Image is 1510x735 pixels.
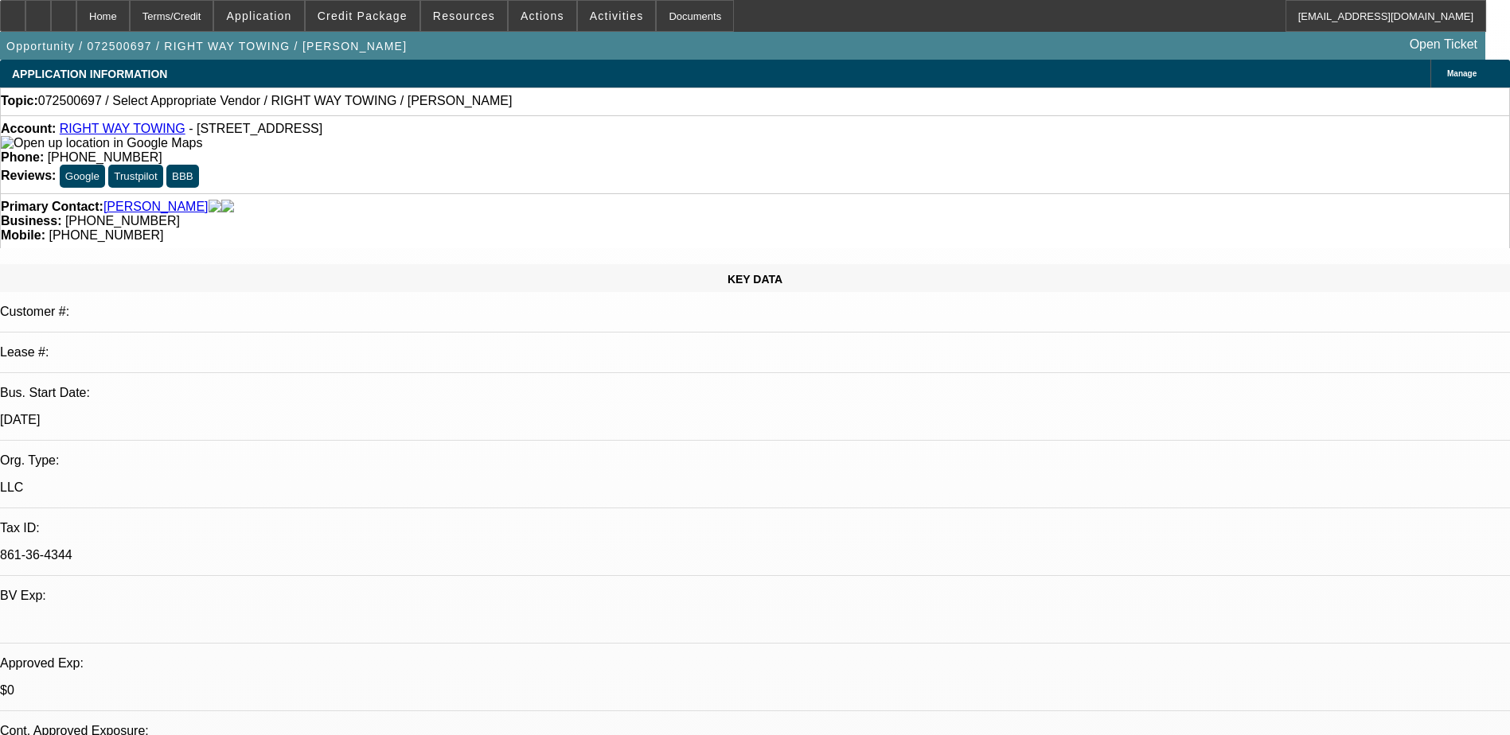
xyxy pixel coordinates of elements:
[1403,31,1484,58] a: Open Ticket
[433,10,495,22] span: Resources
[1,94,38,108] strong: Topic:
[60,165,105,188] button: Google
[1,228,45,242] strong: Mobile:
[48,150,162,164] span: [PHONE_NUMBER]
[65,214,180,227] span: [PHONE_NUMBER]
[1447,69,1477,78] span: Manage
[1,122,56,135] strong: Account:
[108,165,162,188] button: Trustpilot
[221,200,234,214] img: linkedin-icon.png
[166,165,199,188] button: BBB
[12,68,167,80] span: APPLICATION INFORMATION
[49,228,163,242] span: [PHONE_NUMBER]
[209,200,221,214] img: facebook-icon.png
[1,136,202,150] img: Open up location in Google Maps
[60,122,185,135] a: RIGHT WAY TOWING
[1,214,61,227] strong: Business:
[318,10,408,22] span: Credit Package
[189,122,322,135] span: - [STREET_ADDRESS]
[1,136,202,150] a: View Google Maps
[521,10,564,22] span: Actions
[421,1,507,31] button: Resources
[578,1,656,31] button: Activities
[590,10,644,22] span: Activities
[6,40,407,52] span: Opportunity / 072500697 / RIGHT WAY TOWING / [PERSON_NAME]
[226,10,291,22] span: Application
[38,94,513,108] span: 072500697 / Select Appropriate Vendor / RIGHT WAY TOWING / [PERSON_NAME]
[1,150,44,164] strong: Phone:
[1,200,103,214] strong: Primary Contact:
[306,1,419,31] button: Credit Package
[214,1,303,31] button: Application
[509,1,576,31] button: Actions
[103,200,209,214] a: [PERSON_NAME]
[728,273,782,286] span: KEY DATA
[1,169,56,182] strong: Reviews:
